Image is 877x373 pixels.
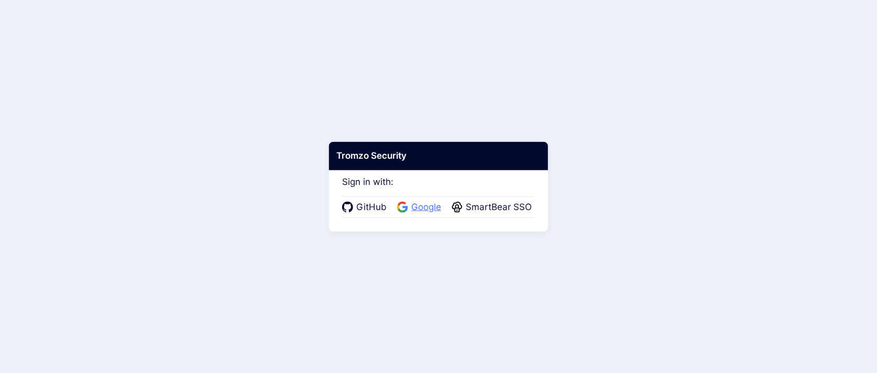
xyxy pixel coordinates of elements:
span: GitHub [353,201,390,214]
a: GitHub [342,201,390,214]
span: Google [408,201,444,214]
a: SmartBear SSO [452,201,535,214]
span: SmartBear SSO [463,201,535,214]
div: Sign in with: [342,162,535,218]
a: Google [397,201,444,214]
div: Tromzo Security [329,142,548,170]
